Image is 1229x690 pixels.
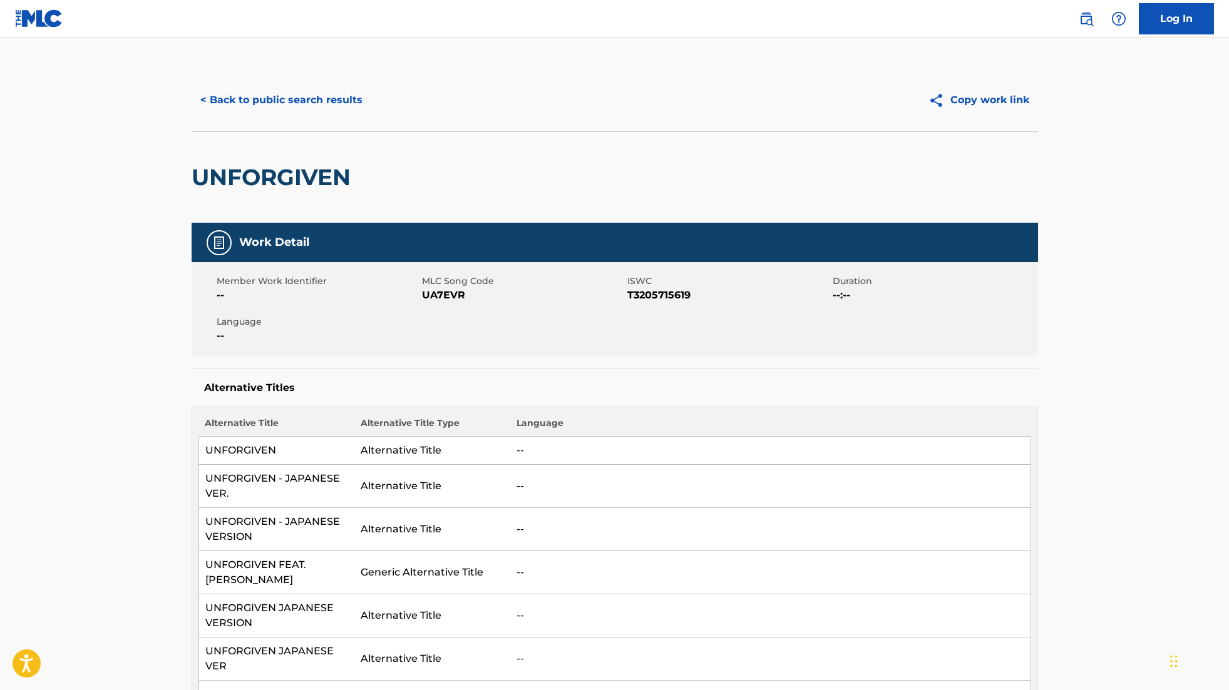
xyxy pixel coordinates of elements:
td: -- [510,437,1031,465]
span: -- [217,328,419,343]
td: Alternative Title [354,437,510,465]
a: Log In [1139,3,1214,34]
h5: Alternative Titles [204,382,1026,394]
td: Alternative Title [354,465,510,508]
th: Alternative Title Type [354,417,510,437]
td: -- [510,637,1031,681]
span: MLC Song Code [422,275,624,288]
td: Generic Alternative Title [354,551,510,594]
td: UNFORGIVEN - JAPANESE VERSION [198,508,354,551]
h2: UNFORGIVEN [192,163,357,191]
a: Public Search [1074,6,1099,31]
button: < Back to public search results [192,84,371,116]
td: UNFORGIVEN [198,437,354,465]
button: Copy work link [920,84,1038,116]
span: Member Work Identifier [217,275,419,288]
img: Work Detail [212,235,227,250]
td: UNFORGIVEN JAPANESE VER [198,637,354,681]
span: UA7EVR [422,288,624,303]
img: search [1079,11,1094,26]
td: UNFORGIVEN JAPANESE VERSION [198,594,354,637]
img: MLC Logo [15,9,63,28]
td: -- [510,508,1031,551]
td: Alternative Title [354,594,510,637]
td: -- [510,594,1031,637]
img: help [1111,11,1126,26]
td: UNFORGIVEN FEAT. [PERSON_NAME] [198,551,354,594]
span: Duration [833,275,1035,288]
td: Alternative Title [354,508,510,551]
td: -- [510,551,1031,594]
span: --:-- [833,288,1035,303]
h5: Work Detail [239,235,309,250]
td: UNFORGIVEN - JAPANESE VER. [198,465,354,508]
td: Alternative Title [354,637,510,681]
th: Alternative Title [198,417,354,437]
span: -- [217,288,419,303]
span: ISWC [627,275,830,288]
span: T3205715619 [627,288,830,303]
td: -- [510,465,1031,508]
th: Language [510,417,1031,437]
iframe: Chat Widget [1166,630,1229,690]
div: Drag [1170,642,1178,680]
div: Help [1106,6,1131,31]
img: Copy work link [928,93,950,108]
span: Language [217,315,419,328]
